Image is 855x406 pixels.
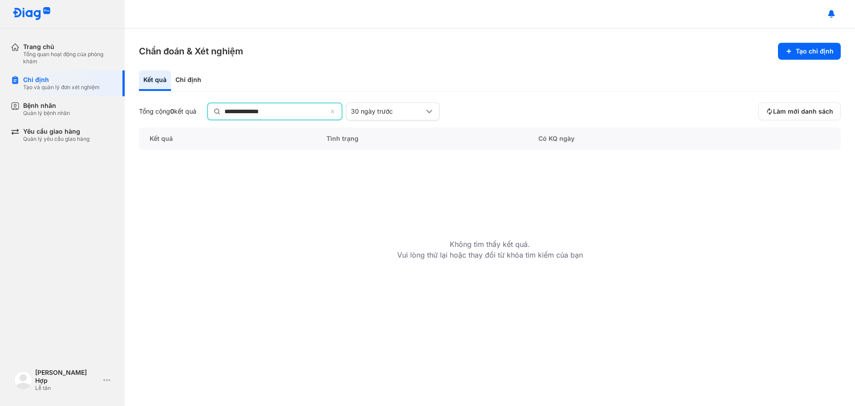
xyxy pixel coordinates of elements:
[23,84,100,91] div: Tạo và quản lý đơn xét nghiệm
[23,43,114,51] div: Trang chủ
[23,76,100,84] div: Chỉ định
[778,43,841,60] button: Tạo chỉ định
[35,369,100,385] div: [PERSON_NAME] Hợp
[758,103,841,120] button: Làm mới danh sách
[14,371,32,389] img: logo
[528,127,756,150] div: Có KQ ngày
[351,107,424,115] div: 30 ngày trước
[23,102,70,110] div: Bệnh nhân
[23,51,114,65] div: Tổng quan hoạt động của phòng khám
[23,110,70,117] div: Quản lý bệnh nhân
[773,107,833,115] span: Làm mới danh sách
[139,70,171,91] div: Kết quả
[171,70,206,91] div: Chỉ định
[23,127,90,135] div: Yêu cầu giao hàng
[170,107,174,115] span: 0
[12,7,51,21] img: logo
[397,150,583,260] div: Không tìm thấy kết quả. Vui lòng thử lại hoặc thay đổi từ khóa tìm kiếm của bạn
[139,127,316,150] div: Kết quả
[139,107,196,115] div: Tổng cộng kết quả
[23,135,90,143] div: Quản lý yêu cầu giao hàng
[316,127,528,150] div: Tình trạng
[35,385,100,392] div: Lễ tân
[139,45,243,57] h3: Chẩn đoán & Xét nghiệm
